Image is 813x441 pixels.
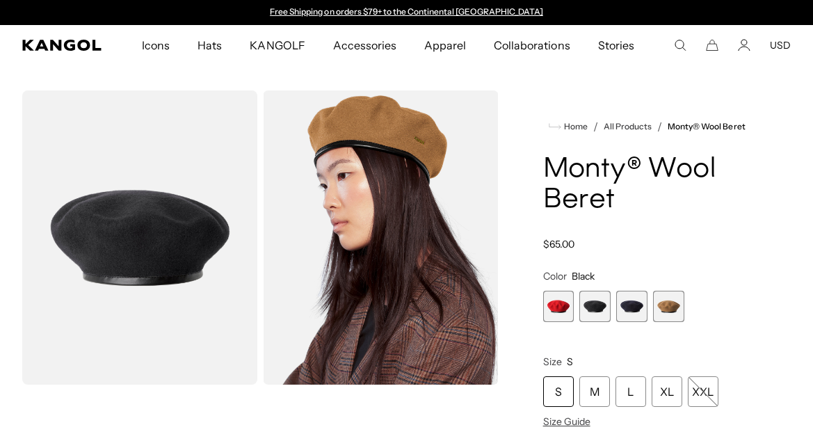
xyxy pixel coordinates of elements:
div: S [543,376,574,407]
a: Hats [184,25,236,65]
div: 4 of 4 [653,291,684,322]
button: Cart [706,39,718,51]
a: Home [549,120,588,133]
li: / [652,118,662,135]
div: L [615,376,646,407]
div: 1 of 4 [543,291,574,322]
div: 2 of 4 [579,291,611,322]
label: Red [543,291,574,322]
nav: breadcrumbs [543,118,757,135]
a: Collaborations [480,25,583,65]
span: KANGOLF [250,25,305,65]
span: Size Guide [543,415,590,428]
label: Dark Blue [616,291,647,322]
a: Free Shipping on orders $79+ to the Continental [GEOGRAPHIC_DATA] [270,6,543,17]
div: 1 of 2 [264,7,550,18]
span: Icons [142,25,170,65]
a: Kangol [22,40,102,51]
span: Stories [598,25,634,65]
a: Stories [584,25,648,65]
div: 3 of 4 [616,291,647,322]
span: S [567,355,573,368]
a: Accessories [319,25,410,65]
a: Apparel [410,25,480,65]
span: Apparel [424,25,466,65]
div: XXL [688,376,718,407]
div: XL [652,376,682,407]
span: Black [572,270,595,282]
summary: Search here [674,39,686,51]
li: / [588,118,598,135]
div: Announcement [264,7,550,18]
img: wood [263,90,498,385]
button: USD [770,39,791,51]
label: Black [579,291,611,322]
span: Accessories [333,25,396,65]
div: M [579,376,610,407]
a: KANGOLF [236,25,319,65]
a: Icons [128,25,184,65]
span: Home [561,122,588,131]
a: Monty® Wool Beret [668,122,745,131]
span: Hats [198,25,222,65]
h1: Monty® Wool Beret [543,154,757,216]
img: color-black [22,90,257,385]
span: $65.00 [543,238,574,250]
label: Wood [653,291,684,322]
span: Color [543,270,567,282]
a: Account [738,39,750,51]
a: All Products [604,122,652,131]
slideshow-component: Announcement bar [264,7,550,18]
span: Size [543,355,562,368]
span: Collaborations [494,25,570,65]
